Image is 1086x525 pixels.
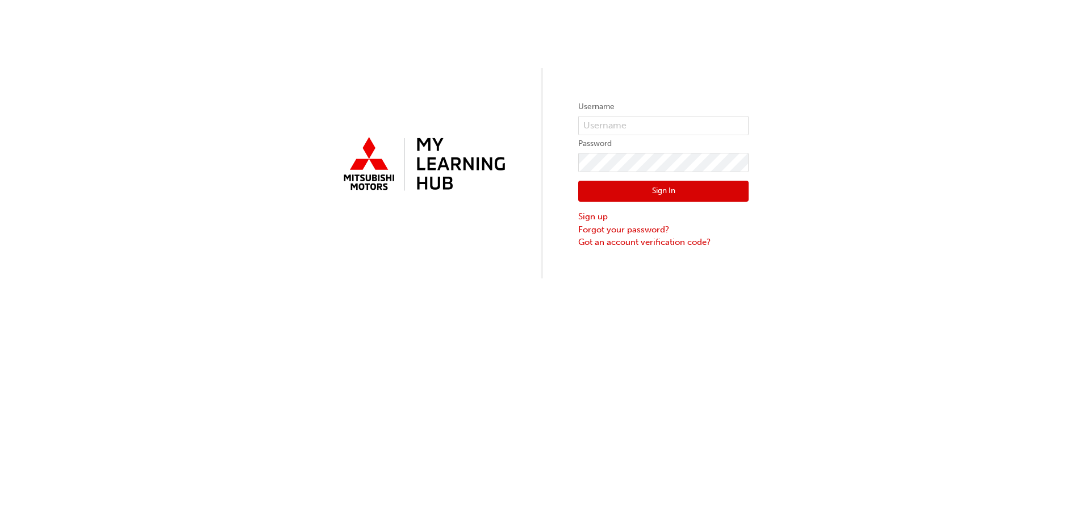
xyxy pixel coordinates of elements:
a: Got an account verification code? [578,236,749,249]
a: Forgot your password? [578,223,749,236]
button: Sign In [578,181,749,202]
input: Username [578,116,749,135]
img: mmal [337,132,508,197]
a: Sign up [578,210,749,223]
label: Username [578,100,749,114]
label: Password [578,137,749,151]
